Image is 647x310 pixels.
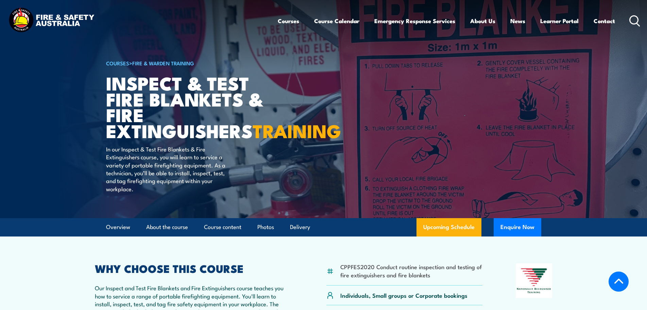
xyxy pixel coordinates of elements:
[290,218,310,236] a: Delivery
[106,59,129,67] a: COURSES
[374,12,455,30] a: Emergency Response Services
[95,263,293,273] h2: WHY CHOOSE THIS COURSE
[314,12,359,30] a: Course Calendar
[470,12,495,30] a: About Us
[132,59,194,67] a: Fire & Warden Training
[340,263,483,279] li: CPPFES2020 Conduct routine inspection and testing of fire extinguishers and fire blankets
[278,12,299,30] a: Courses
[594,12,615,30] a: Contact
[106,145,230,193] p: In our Inspect & Test Fire Blankets & Fire Extinguishers course, you will learn to service a vari...
[540,12,579,30] a: Learner Portal
[106,75,274,138] h1: Inspect & Test Fire Blankets & Fire Extinguishers
[494,218,541,236] button: Enquire Now
[516,263,552,298] img: Nationally Recognised Training logo.
[204,218,241,236] a: Course content
[416,218,481,236] a: Upcoming Schedule
[340,291,467,299] p: Individuals, Small groups or Corporate bookings
[510,12,525,30] a: News
[146,218,188,236] a: About the course
[106,218,130,236] a: Overview
[106,59,274,67] h6: >
[257,218,274,236] a: Photos
[253,116,341,144] strong: TRAINING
